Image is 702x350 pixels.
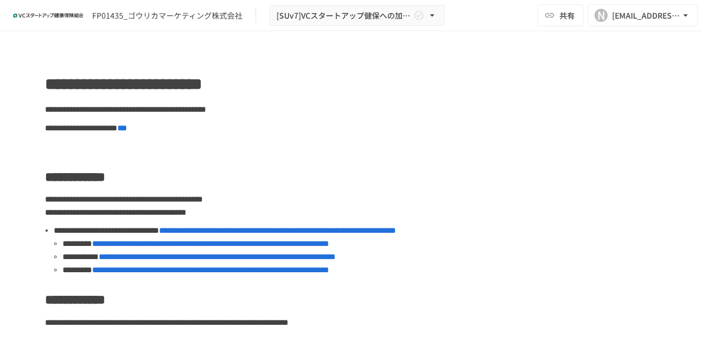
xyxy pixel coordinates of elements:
span: 共有 [559,9,575,21]
img: ZDfHsVrhrXUoWEWGWYf8C4Fv4dEjYTEDCNvmL73B7ox [13,7,83,24]
button: N[EMAIL_ADDRESS][DOMAIN_NAME] [588,4,698,26]
div: FP01435_ゴウリカマーケティング株式会社 [92,10,242,21]
div: N [595,9,608,22]
button: 共有 [537,4,584,26]
button: [SUv7]VCスタートアップ健保への加入申請手続き [269,5,445,26]
div: [EMAIL_ADDRESS][DOMAIN_NAME] [612,9,680,22]
span: [SUv7]VCスタートアップ健保への加入申請手続き [276,9,411,22]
